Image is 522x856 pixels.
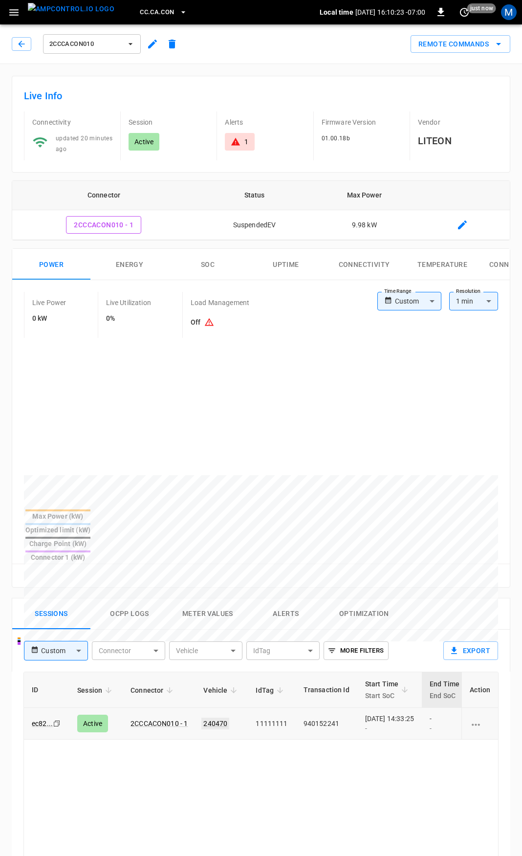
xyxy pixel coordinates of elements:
[32,313,66,324] h6: 0 kW
[106,298,151,307] p: Live Utilization
[322,117,402,127] p: Firmware Version
[430,690,459,702] p: End SoC
[395,292,441,310] div: Custom
[325,249,403,280] button: Connectivity
[247,598,325,630] button: Alerts
[90,249,169,280] button: Energy
[32,298,66,307] p: Live Power
[66,216,141,234] button: 2CCCACON010 - 1
[470,719,490,728] div: charging session options
[203,684,240,696] span: Vehicle
[200,313,218,332] button: Existing capacity schedules won’t take effect because Load Management is turned off. To activate ...
[90,598,169,630] button: Ocpp logs
[12,181,510,241] table: connector table
[355,7,425,17] p: [DATE] 16:10:23 -07:00
[12,181,196,210] th: Connector
[247,249,325,280] button: Uptime
[130,684,176,696] span: Connector
[322,135,350,142] span: 01.00.18b
[32,117,112,127] p: Connectivity
[320,7,353,17] p: Local time
[129,117,209,127] p: Session
[191,313,249,332] h6: Off
[169,598,247,630] button: Meter Values
[24,88,498,104] h6: Live Info
[325,598,403,630] button: Optimization
[313,181,415,210] th: Max Power
[365,690,399,702] p: Start SoC
[56,135,112,153] span: updated 20 minutes ago
[430,678,472,702] span: End TimeEnd SoC
[77,684,115,696] span: Session
[134,137,153,147] p: Active
[443,641,498,660] button: Export
[411,35,510,53] button: Remote Commands
[418,117,498,127] p: Vendor
[430,678,459,702] div: End Time
[501,4,517,20] div: profile-icon
[324,641,389,660] button: More Filters
[384,287,412,295] label: Time Range
[49,39,122,50] span: 2CCCACON010
[411,35,510,53] div: remote commands options
[169,249,247,280] button: SOC
[457,4,472,20] button: set refresh interval
[28,3,114,15] img: ampcontrol.io logo
[449,292,498,310] div: 1 min
[24,672,69,708] th: ID
[365,678,412,702] span: Start TimeStart SoC
[456,287,480,295] label: Resolution
[136,3,191,22] button: CC.CA.CON
[296,672,357,708] th: Transaction Id
[365,678,399,702] div: Start Time
[256,684,286,696] span: IdTag
[196,210,313,241] td: SuspendedEV
[41,641,87,660] div: Custom
[106,313,151,324] h6: 0%
[467,3,496,13] span: just now
[191,298,249,307] p: Load Management
[12,249,90,280] button: Power
[313,210,415,241] td: 9.98 kW
[418,133,498,149] h6: LITEON
[403,249,481,280] button: Temperature
[12,598,90,630] button: Sessions
[43,34,141,54] button: 2CCCACON010
[225,117,305,127] p: Alerts
[244,137,248,147] div: 1
[461,672,498,708] th: Action
[140,7,174,18] span: CC.CA.CON
[196,181,313,210] th: Status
